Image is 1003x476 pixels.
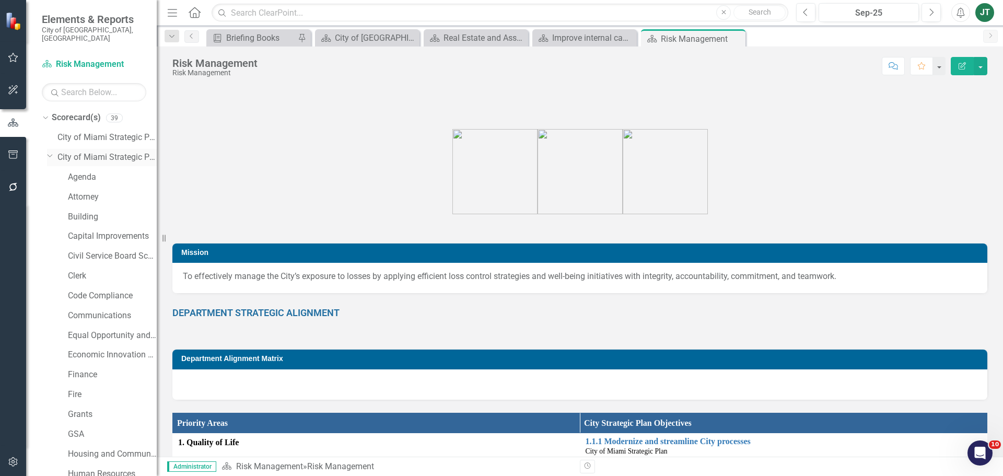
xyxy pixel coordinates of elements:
[106,113,123,122] div: 39
[236,461,303,471] a: Risk Management
[68,369,157,381] a: Finance
[42,83,146,101] input: Search Below...
[307,461,374,471] div: Risk Management
[335,31,417,44] div: City of [GEOGRAPHIC_DATA]
[42,26,146,43] small: City of [GEOGRAPHIC_DATA], [GEOGRAPHIC_DATA]
[538,129,623,214] img: city_priorities_res_icon%20grey.png
[68,230,157,242] a: Capital Improvements
[167,461,216,472] span: Administrator
[749,8,771,16] span: Search
[68,428,157,440] a: GSA
[172,57,258,69] div: Risk Management
[68,270,157,282] a: Clerk
[226,31,295,44] div: Briefing Books
[209,31,295,44] a: Briefing Books
[586,437,982,446] a: 1.1.1 Modernize and streamline City processes
[68,310,157,322] a: Communications
[68,191,157,203] a: Attorney
[452,129,538,214] img: city_priorities_qol_icon.png
[68,409,157,421] a: Grants
[586,447,668,455] span: City of Miami Strategic Plan
[57,152,157,164] a: City of Miami Strategic Plan (NEW)
[661,32,743,45] div: Risk Management
[178,437,575,449] span: 1. Quality of Life
[68,330,157,342] a: Equal Opportunity and Diversity Programs
[212,4,788,22] input: Search ClearPoint...
[172,307,340,318] strong: DEPARTMENT STRATEGIC ALIGNMENT
[181,249,982,257] h3: Mission
[221,461,572,473] div: »
[5,12,24,30] img: ClearPoint Strategy
[822,7,915,19] div: Sep-25
[535,31,634,44] a: Improve internal capacity and communication....(vi) Strategy / Milestone Evaluation and Recommend...
[967,440,993,466] iframe: Intercom live chat
[580,434,987,459] td: Double-Click to Edit Right Click for Context Menu
[68,389,157,401] a: Fire
[183,271,977,283] div: To effectively manage the City’s exposure to losses by applying efficient loss control strategies...
[181,355,982,363] h3: Department Alignment Matrix
[623,129,708,214] img: city_priorities_p2p_icon%20grey.png
[68,250,157,262] a: Civil Service Board Scorecard
[57,132,157,144] a: City of Miami Strategic Plan
[444,31,526,44] div: Real Estate and Asset Management
[426,31,526,44] a: Real Estate and Asset Management
[52,112,101,124] a: Scorecard(s)
[68,349,157,361] a: Economic Innovation and Development
[733,5,786,20] button: Search
[68,171,157,183] a: Agenda
[68,448,157,460] a: Housing and Community Development
[552,31,634,44] div: Improve internal capacity and communication....(vi) Strategy / Milestone Evaluation and Recommend...
[68,211,157,223] a: Building
[42,59,146,71] a: Risk Management
[989,440,1001,449] span: 10
[172,69,258,77] div: Risk Management
[42,13,146,26] span: Elements & Reports
[318,31,417,44] a: City of [GEOGRAPHIC_DATA]
[975,3,994,22] button: JT
[819,3,919,22] button: Sep-25
[68,290,157,302] a: Code Compliance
